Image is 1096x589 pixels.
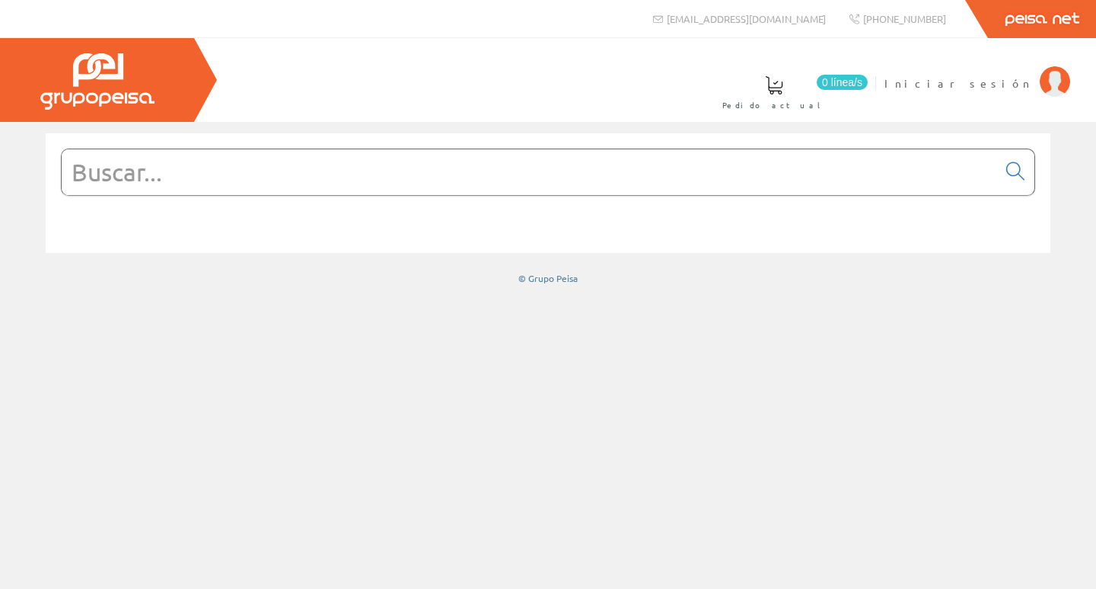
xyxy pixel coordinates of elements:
[884,63,1070,78] a: Iniciar sesión
[40,53,155,110] img: Grupo Peisa
[62,149,997,195] input: Buscar...
[46,272,1050,285] div: © Grupo Peisa
[863,12,946,25] span: [PHONE_NUMBER]
[667,12,826,25] span: [EMAIL_ADDRESS][DOMAIN_NAME]
[884,75,1032,91] span: Iniciar sesión
[722,98,826,113] span: Pedido actual
[817,75,868,90] span: 0 línea/s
